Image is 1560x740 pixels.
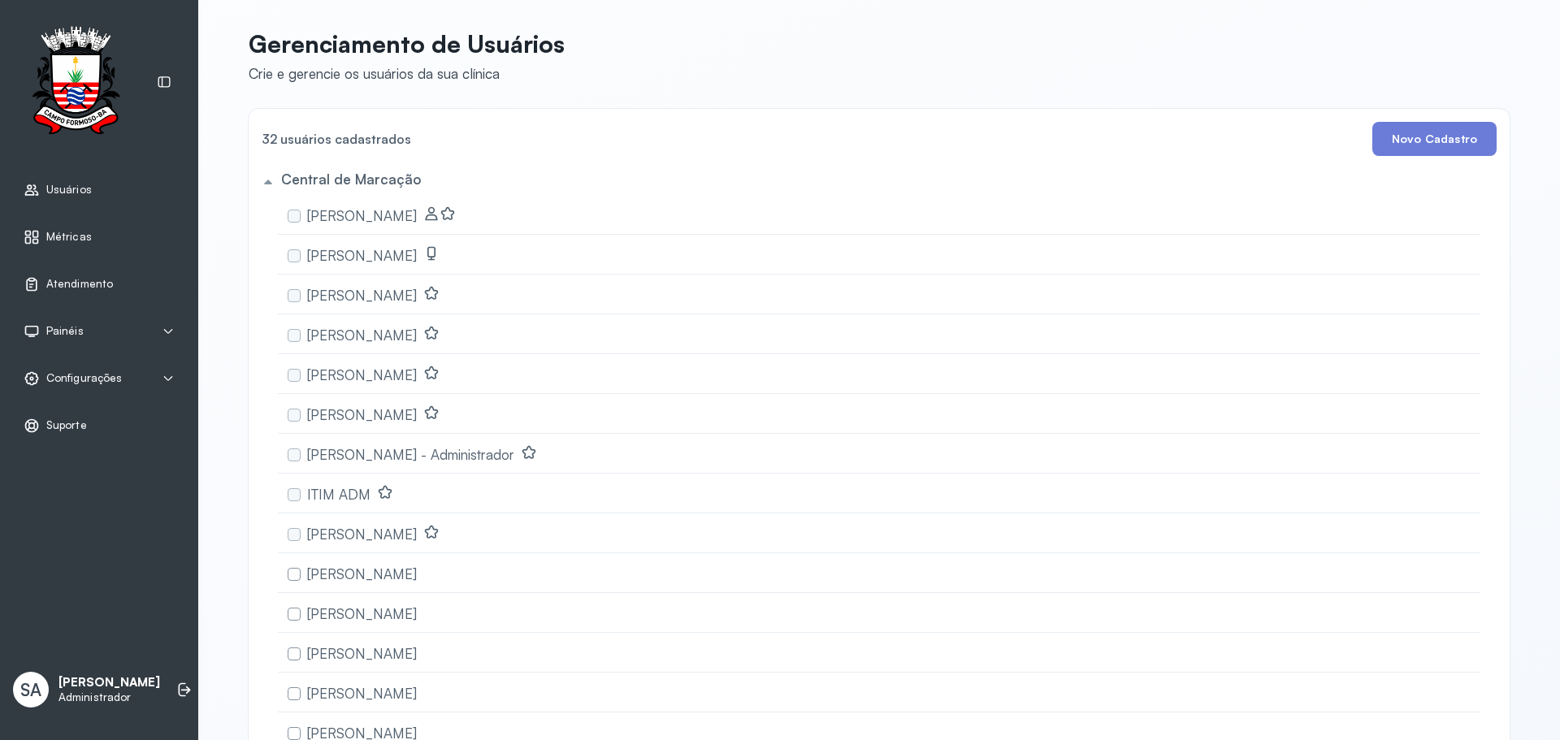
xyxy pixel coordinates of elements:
span: Painéis [46,324,84,338]
span: [PERSON_NAME] [307,207,417,224]
a: Métricas [24,229,175,245]
span: Métricas [46,230,92,244]
span: [PERSON_NAME] [307,605,417,622]
span: [PERSON_NAME] [307,685,417,702]
span: [PERSON_NAME] [307,565,417,582]
span: [PERSON_NAME] [307,406,417,423]
div: Crie e gerencie os usuários da sua clínica [249,65,565,82]
span: [PERSON_NAME] [307,645,417,662]
span: [PERSON_NAME] [307,526,417,543]
a: Usuários [24,182,175,198]
h4: 32 usuários cadastrados [262,128,411,150]
span: Configurações [46,371,122,385]
a: Atendimento [24,276,175,292]
span: Suporte [46,418,87,432]
span: Atendimento [46,277,113,291]
h5: Central de Marcação [281,171,421,188]
span: [PERSON_NAME] [307,366,417,383]
span: [PERSON_NAME] [307,327,417,344]
p: Administrador [58,690,160,704]
span: [PERSON_NAME] [307,247,417,264]
img: Logotipo do estabelecimento [17,26,134,139]
button: Novo Cadastro [1372,122,1497,156]
span: ITIM ADM [307,486,370,503]
p: Gerenciamento de Usuários [249,29,565,58]
span: Usuários [46,183,92,197]
span: [PERSON_NAME] [307,287,417,304]
span: [PERSON_NAME] - Administrador [307,446,514,463]
p: [PERSON_NAME] [58,675,160,690]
